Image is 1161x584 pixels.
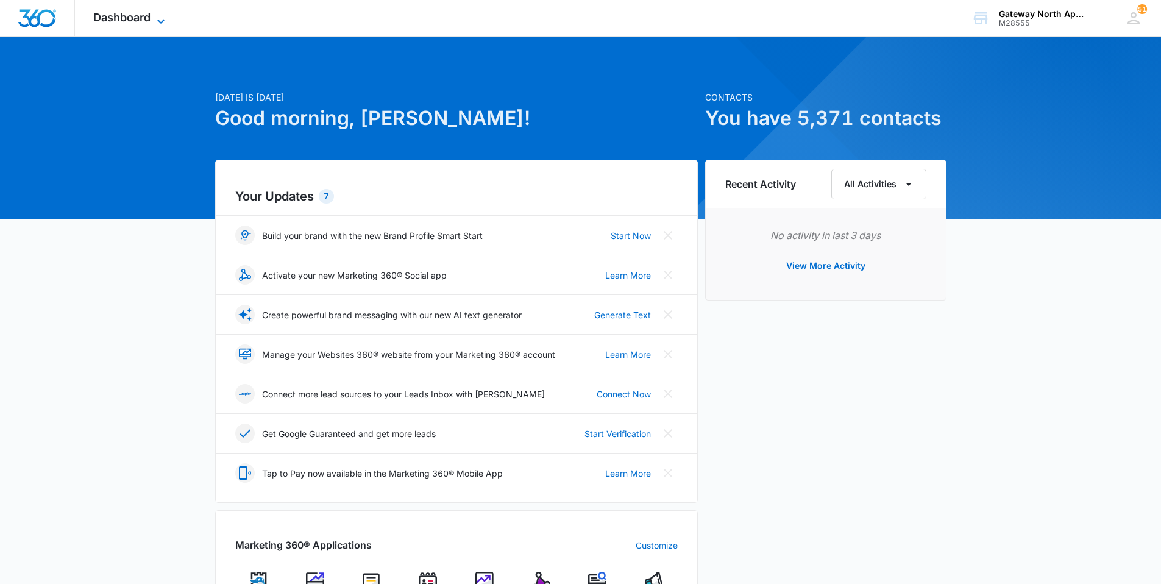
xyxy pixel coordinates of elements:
button: Close [658,384,678,404]
button: Close [658,305,678,324]
p: [DATE] is [DATE] [215,91,698,104]
div: account name [999,9,1088,19]
h6: Recent Activity [725,177,796,191]
button: View More Activity [774,251,878,280]
button: Close [658,344,678,364]
div: notifications count [1137,4,1147,14]
a: Generate Text [594,308,651,321]
div: account id [999,19,1088,27]
a: Connect Now [597,388,651,401]
p: Build your brand with the new Brand Profile Smart Start [262,229,483,242]
button: Close [658,424,678,443]
p: Create powerful brand messaging with our new AI text generator [262,308,522,321]
a: Learn More [605,467,651,480]
p: Contacts [705,91,946,104]
button: Close [658,463,678,483]
p: Tap to Pay now available in the Marketing 360® Mobile App [262,467,503,480]
h1: You have 5,371 contacts [705,104,946,133]
a: Learn More [605,269,651,282]
button: Close [658,265,678,285]
a: Learn More [605,348,651,361]
a: Start Now [611,229,651,242]
p: Get Google Guaranteed and get more leads [262,427,436,440]
button: All Activities [831,169,926,199]
h2: Marketing 360® Applications [235,538,372,552]
p: No activity in last 3 days [725,228,926,243]
span: Dashboard [93,11,151,24]
h1: Good morning, [PERSON_NAME]! [215,104,698,133]
a: Customize [636,539,678,552]
button: Close [658,226,678,245]
p: Connect more lead sources to your Leads Inbox with [PERSON_NAME] [262,388,545,401]
a: Start Verification [584,427,651,440]
div: 7 [319,189,334,204]
p: Activate your new Marketing 360® Social app [262,269,447,282]
h2: Your Updates [235,187,678,205]
span: 51 [1137,4,1147,14]
p: Manage your Websites 360® website from your Marketing 360® account [262,348,555,361]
